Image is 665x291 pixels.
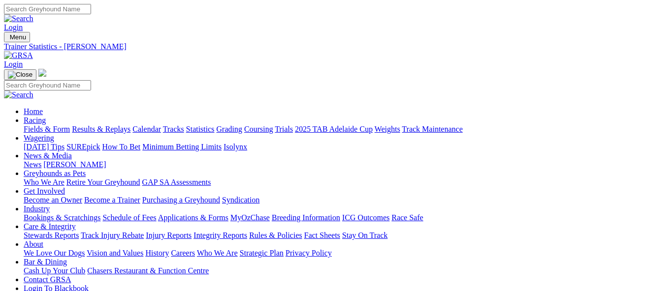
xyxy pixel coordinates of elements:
a: Track Maintenance [402,125,463,133]
a: Applications & Forms [158,213,228,222]
a: Wagering [24,134,54,142]
a: Who We Are [24,178,64,186]
img: Search [4,14,33,23]
a: About [24,240,43,248]
a: Racing [24,116,46,124]
a: We Love Our Dogs [24,249,85,257]
a: Coursing [244,125,273,133]
span: Menu [10,33,26,41]
a: History [145,249,169,257]
a: Greyhounds as Pets [24,169,86,177]
div: Wagering [24,143,661,151]
a: SUREpick [66,143,100,151]
a: 2025 TAB Adelaide Cup [295,125,373,133]
a: Login [4,60,23,68]
a: Chasers Restaurant & Function Centre [87,266,209,275]
div: About [24,249,661,258]
a: Vision and Values [87,249,143,257]
a: Purchasing a Greyhound [142,196,220,204]
div: Get Involved [24,196,661,204]
a: ICG Outcomes [342,213,389,222]
div: Greyhounds as Pets [24,178,661,187]
a: [DATE] Tips [24,143,64,151]
a: Fact Sheets [304,231,340,239]
a: Race Safe [391,213,423,222]
a: Trainer Statistics - [PERSON_NAME] [4,42,661,51]
a: Contact GRSA [24,275,71,284]
a: Industry [24,204,50,213]
a: Grading [217,125,242,133]
img: logo-grsa-white.png [38,69,46,77]
a: Home [24,107,43,116]
a: Rules & Policies [249,231,302,239]
a: Syndication [222,196,259,204]
a: How To Bet [102,143,141,151]
a: Retire Your Greyhound [66,178,140,186]
a: Tracks [163,125,184,133]
img: Search [4,90,33,99]
input: Search [4,4,91,14]
a: MyOzChase [230,213,270,222]
button: Toggle navigation [4,32,30,42]
a: Isolynx [223,143,247,151]
a: News & Media [24,151,72,160]
a: Become a Trainer [84,196,140,204]
a: Bar & Dining [24,258,67,266]
img: Close [8,71,32,79]
a: Trials [275,125,293,133]
a: Results & Replays [72,125,130,133]
a: Minimum Betting Limits [142,143,222,151]
a: Cash Up Your Club [24,266,85,275]
a: Weights [375,125,400,133]
a: Track Injury Rebate [81,231,144,239]
div: Care & Integrity [24,231,661,240]
a: Care & Integrity [24,222,76,231]
a: Statistics [186,125,215,133]
a: Privacy Policy [285,249,332,257]
a: Become an Owner [24,196,82,204]
div: News & Media [24,160,661,169]
a: Fields & Form [24,125,70,133]
a: Breeding Information [272,213,340,222]
a: Stewards Reports [24,231,79,239]
a: GAP SA Assessments [142,178,211,186]
button: Toggle navigation [4,69,36,80]
img: GRSA [4,51,33,60]
div: Racing [24,125,661,134]
input: Search [4,80,91,90]
a: Injury Reports [146,231,191,239]
a: Bookings & Scratchings [24,213,100,222]
a: Calendar [132,125,161,133]
a: [PERSON_NAME] [43,160,106,169]
a: Get Involved [24,187,65,195]
div: Bar & Dining [24,266,661,275]
a: Who We Are [197,249,238,257]
a: Stay On Track [342,231,387,239]
a: Schedule of Fees [102,213,156,222]
a: Login [4,23,23,31]
a: Careers [171,249,195,257]
div: Industry [24,213,661,222]
a: News [24,160,41,169]
a: Strategic Plan [240,249,284,257]
a: Integrity Reports [193,231,247,239]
